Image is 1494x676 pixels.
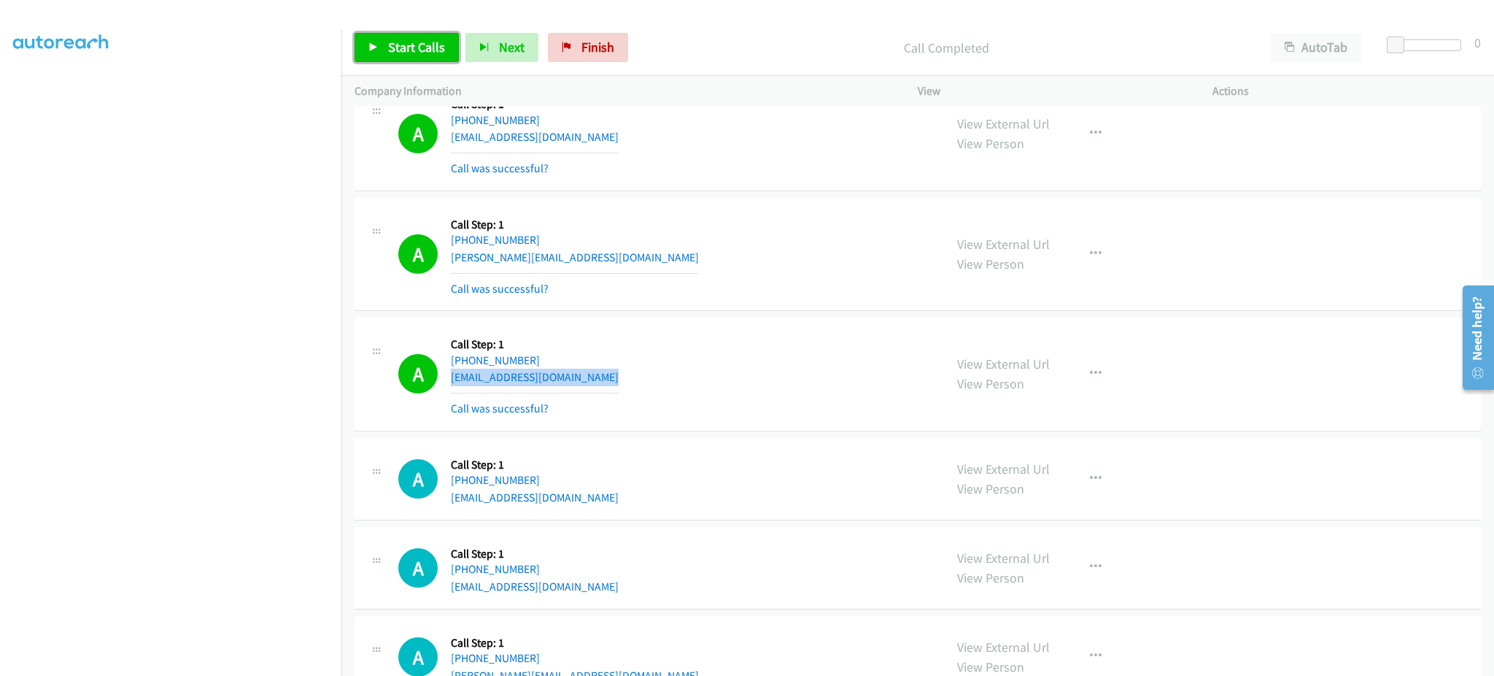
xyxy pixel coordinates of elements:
a: View External Url [957,356,1050,372]
div: Delay between calls (in seconds) [1394,39,1461,51]
div: The call is yet to be attempted [398,548,438,588]
h1: A [398,114,438,153]
a: View Person [957,569,1024,586]
a: View External Url [957,115,1050,132]
h5: Call Step: 1 [451,547,619,561]
a: [PHONE_NUMBER] [451,353,540,367]
a: View Person [957,135,1024,152]
h1: A [398,354,438,393]
a: [EMAIL_ADDRESS][DOMAIN_NAME] [451,491,619,504]
iframe: Resource Center [1452,280,1494,396]
a: Finish [548,33,628,62]
a: View External Url [957,236,1050,253]
a: Call was successful? [451,161,549,175]
div: 0 [1474,33,1481,53]
h5: Call Step: 1 [451,636,699,650]
a: View Person [957,256,1024,272]
a: [PHONE_NUMBER] [451,233,540,247]
div: The call is yet to be attempted [398,459,438,499]
h5: Call Step: 1 [451,218,699,232]
a: View External Url [957,461,1050,477]
h1: A [398,234,438,274]
a: [PHONE_NUMBER] [451,651,540,665]
span: Start Calls [388,39,445,55]
p: View [918,82,1186,100]
a: Call was successful? [451,402,549,415]
span: Next [499,39,525,55]
a: Start Calls [355,33,459,62]
a: [PHONE_NUMBER] [451,562,540,576]
a: [EMAIL_ADDRESS][DOMAIN_NAME] [451,580,619,594]
h1: A [398,548,438,588]
a: View Person [957,375,1024,392]
p: Company Information [355,82,891,100]
a: [EMAIL_ADDRESS][DOMAIN_NAME] [451,130,619,144]
h1: A [398,459,438,499]
a: View External Url [957,639,1050,656]
button: Next [465,33,538,62]
h5: Call Step: 1 [451,458,619,472]
button: AutoTab [1271,33,1361,62]
a: [PHONE_NUMBER] [451,473,540,487]
a: Call was successful? [451,282,549,296]
p: Actions [1212,82,1481,100]
a: [PHONE_NUMBER] [451,113,540,127]
a: [EMAIL_ADDRESS][DOMAIN_NAME] [451,370,619,384]
h5: Call Step: 1 [451,337,619,352]
a: View Person [957,480,1024,497]
p: Call Completed [648,38,1245,58]
a: [PERSON_NAME][EMAIL_ADDRESS][DOMAIN_NAME] [451,250,699,264]
a: View Person [957,658,1024,675]
a: View External Url [957,550,1050,566]
span: Finish [581,39,614,55]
